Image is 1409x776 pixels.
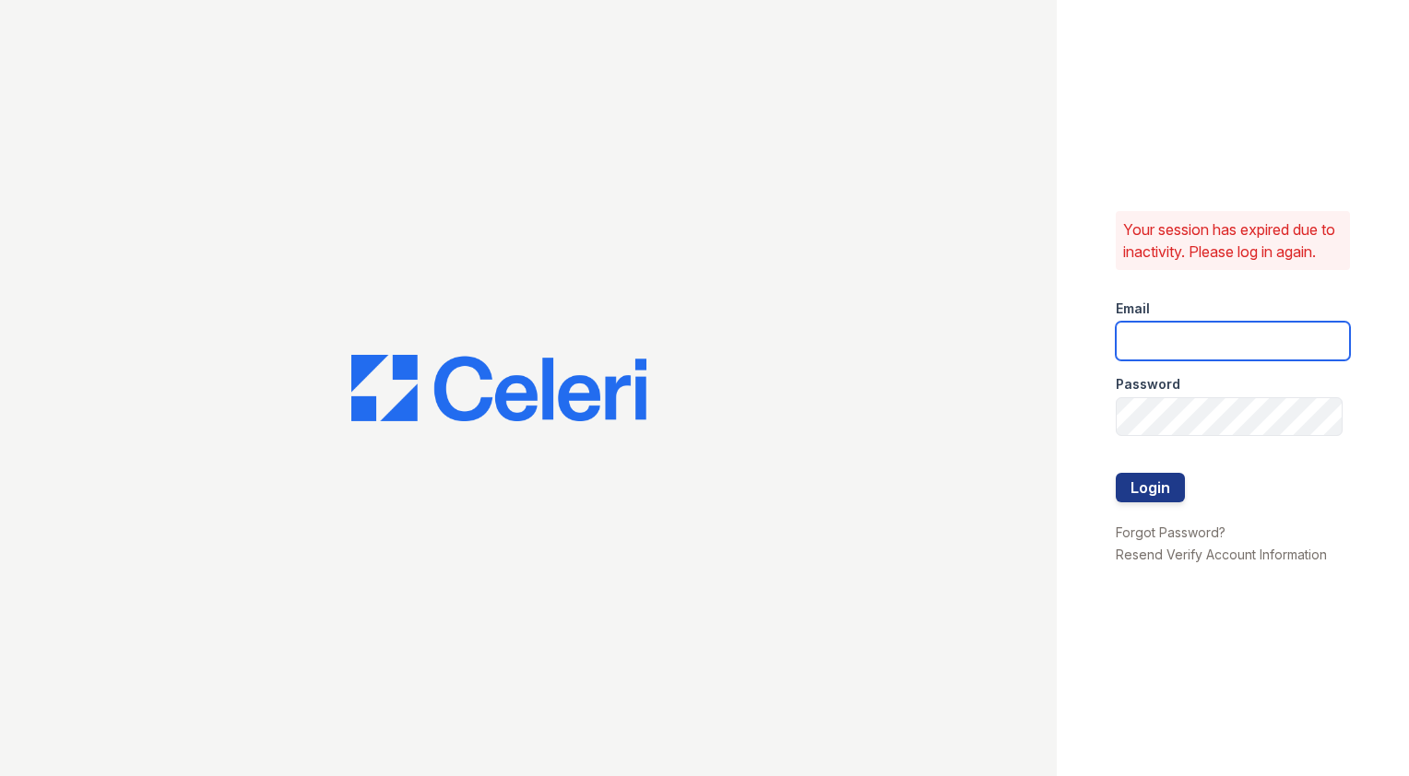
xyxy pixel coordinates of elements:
[351,355,646,421] img: CE_Logo_Blue-a8612792a0a2168367f1c8372b55b34899dd931a85d93a1a3d3e32e68fde9ad4.png
[1116,473,1185,502] button: Login
[1123,218,1343,263] p: Your session has expired due to inactivity. Please log in again.
[1116,375,1180,394] label: Password
[1116,547,1327,562] a: Resend Verify Account Information
[1116,300,1150,318] label: Email
[1116,524,1225,540] a: Forgot Password?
